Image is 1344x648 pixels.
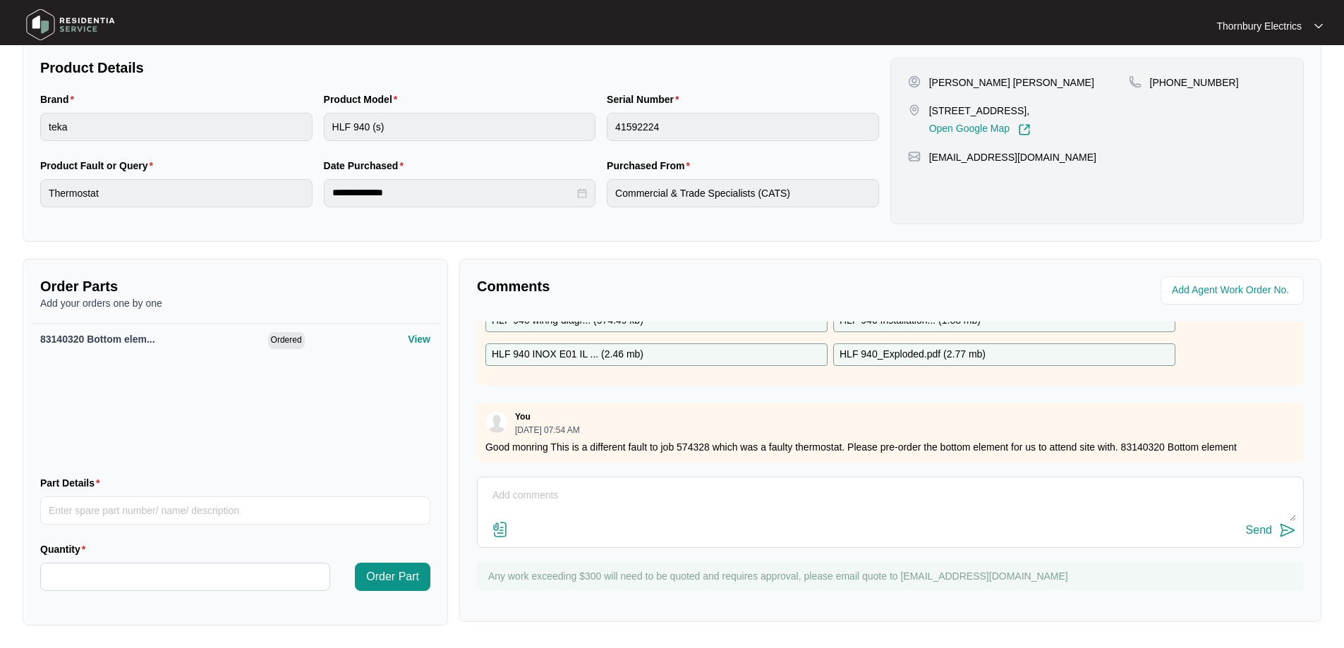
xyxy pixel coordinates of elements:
p: Good monring This is a different fault to job 574328 which was a faulty thermostat. Please pre-or... [485,440,1295,454]
input: Product Fault or Query [40,179,313,207]
p: You [515,411,531,422]
p: Add your orders one by one [40,296,430,310]
p: Product Details [40,58,879,78]
img: send-icon.svg [1279,522,1296,539]
label: Date Purchased [324,159,409,173]
img: map-pin [908,150,921,163]
div: Send [1246,524,1272,537]
img: user.svg [486,412,507,433]
p: [STREET_ADDRESS], [929,104,1031,118]
span: Order Part [366,568,419,585]
label: Product Model [324,92,404,106]
img: file-attachment-doc.svg [492,521,509,538]
img: residentia service logo [21,4,120,46]
img: Link-External [1018,123,1031,136]
p: View [408,332,430,346]
p: [EMAIL_ADDRESS][DOMAIN_NAME] [929,150,1096,164]
label: Product Fault or Query [40,159,159,173]
input: Purchased From [607,179,879,207]
img: dropdown arrow [1314,23,1323,30]
p: HLF 940_Exploded.pdf ( 2.77 mb ) [840,347,986,362]
input: Part Details [40,496,430,525]
label: Purchased From [607,159,696,173]
img: map-pin [908,104,921,116]
input: Product Model [324,113,596,141]
label: Quantity [40,542,91,556]
p: [DATE] 07:54 AM [515,426,580,434]
a: Open Google Map [929,123,1031,136]
p: [PERSON_NAME] [PERSON_NAME] [929,75,1094,90]
button: Send [1246,521,1296,540]
p: Comments [477,276,880,296]
input: Date Purchased [332,185,575,200]
p: Order Parts [40,276,430,296]
button: Order Part [355,563,430,591]
p: Any work exceeding $300 will need to be quoted and requires approval, please email quote to [EMAI... [488,569,1297,583]
span: 83140320 Bottom elem... [40,334,155,345]
p: HLF 940 INOX E01 IL ... ( 2.46 mb ) [492,347,643,362]
p: [PHONE_NUMBER] [1150,75,1239,90]
img: map-pin [1129,75,1142,88]
input: Add Agent Work Order No. [1172,282,1295,299]
label: Serial Number [607,92,684,106]
label: Part Details [40,476,106,490]
input: Quantity [41,563,329,590]
p: Thornbury Electrics [1216,19,1302,33]
span: Ordered [268,332,305,349]
img: user-pin [908,75,921,88]
label: Brand [40,92,80,106]
input: Serial Number [607,113,879,141]
input: Brand [40,113,313,141]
